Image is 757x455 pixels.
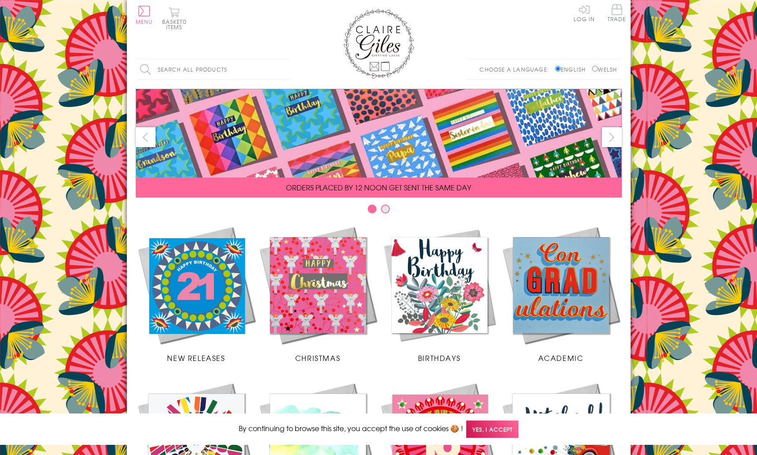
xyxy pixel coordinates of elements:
[136,224,257,363] a: New Releases
[166,18,186,31] span: 0 items
[608,4,626,22] span: Trade
[574,4,595,22] a: Log In
[136,6,153,24] button: Menu
[281,60,290,80] input: Search
[136,204,622,218] div: Carousel Pagination
[368,205,377,213] button: Carousel Page 1 (Current Slide)
[500,224,622,363] a: Academic
[555,65,590,73] label: English
[602,127,622,147] button: next
[418,353,460,363] span: Birthdays
[343,9,414,79] img: Claire Giles Greetings Cards
[479,65,553,73] p: Choose a language:
[162,7,186,30] button: Basket0 items
[136,127,156,147] button: prev
[167,353,225,363] span: New Releases
[538,353,584,363] span: Academic
[295,353,340,363] span: Christmas
[608,4,626,23] a: Trade
[257,224,379,363] a: Christmas
[555,66,561,72] input: English
[381,205,390,213] button: Carousel Page 2
[379,224,500,363] a: Birthdays
[592,66,598,72] input: Welsh
[466,421,518,438] span: Yes, I accept
[592,65,617,73] label: Welsh
[136,60,290,80] input: Search all products
[286,182,471,193] span: ORDERS PLACED BY 12 NOON GET SENT THE SAME DAY
[136,18,153,26] span: Menu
